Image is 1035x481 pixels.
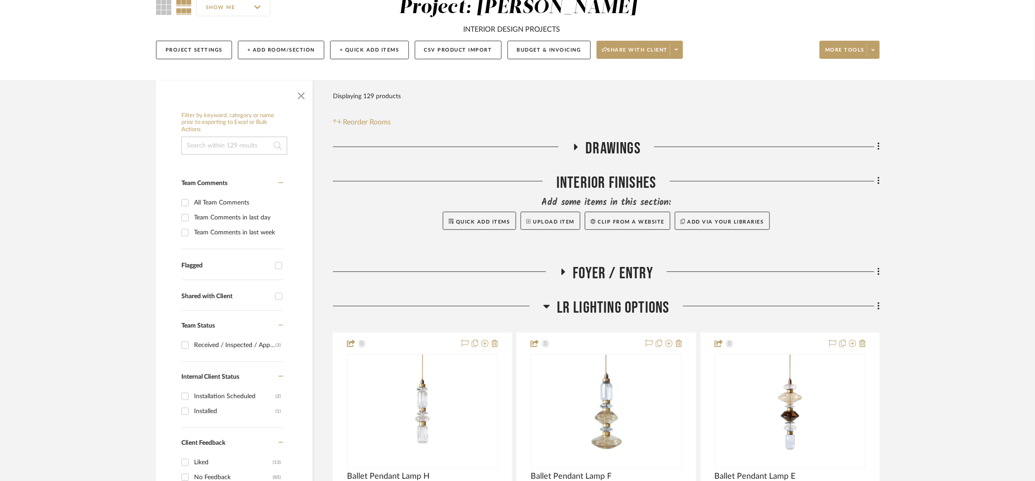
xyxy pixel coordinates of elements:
[275,389,281,404] div: (2)
[181,112,287,133] h6: Filter by keyword, category or name prior to exporting to Excel or Bulk Actions
[508,41,591,59] button: Budget & Invoicing
[415,41,502,59] button: CSV Product Import
[194,225,281,240] div: Team Comments in last week
[181,374,239,380] span: Internal Client Status
[521,212,580,230] button: Upload Item
[443,212,516,230] button: Quick Add Items
[550,355,663,468] img: Ballet Pendant Lamp F
[820,41,880,59] button: More tools
[557,298,669,318] span: LR LIGHTING OPTIONS
[602,47,668,60] span: Share with client
[585,212,670,230] button: Clip from a website
[463,24,560,35] div: INTERIOR DESIGN PROJECTS
[573,264,654,283] span: Foyer / Entry
[181,293,271,300] div: Shared with Client
[156,41,232,59] button: Project Settings
[734,355,847,468] img: Ballet Pendant Lamp E
[238,41,324,59] button: + Add Room/Section
[194,389,275,404] div: Installation Scheduled
[194,210,281,225] div: Team Comments in last day
[333,117,391,128] button: Reorder Rooms
[181,180,228,186] span: Team Comments
[333,196,880,209] div: Add some items in this section:
[194,338,275,352] div: Received / Inspected / Approved
[181,323,215,329] span: Team Status
[194,455,273,470] div: Liked
[273,455,281,470] div: (13)
[181,137,287,155] input: Search within 129 results
[181,262,271,270] div: Flagged
[456,219,510,224] span: Quick Add Items
[586,139,641,158] span: DRAWINGS
[181,440,225,446] span: Client Feedback
[194,404,275,419] div: Installed
[531,354,681,468] div: 0
[330,41,409,59] button: + Quick Add Items
[597,41,684,59] button: Share with client
[675,212,770,230] button: Add via your libraries
[194,195,281,210] div: All Team Comments
[333,87,401,105] div: Displaying 129 products
[275,338,281,352] div: (3)
[292,85,310,103] button: Close
[825,47,864,60] span: More tools
[343,117,391,128] span: Reorder Rooms
[275,404,281,419] div: (1)
[366,355,479,468] img: Ballet Pendant Lamp H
